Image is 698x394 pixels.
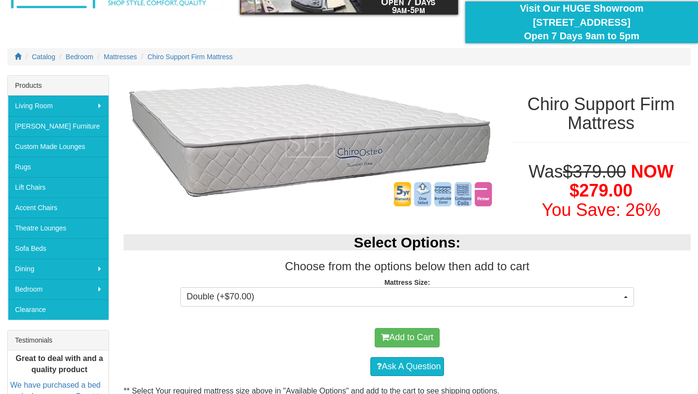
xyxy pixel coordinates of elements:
[354,234,460,250] b: Select Options:
[8,238,109,259] a: Sofa Beds
[8,96,109,116] a: Living Room
[8,279,109,299] a: Bedroom
[8,259,109,279] a: Dining
[563,162,626,181] del: $379.00
[180,287,634,307] button: Double (+$70.00)
[511,95,691,133] h1: Chiro Support Firm Mattress
[104,53,137,61] a: Mattresses
[370,357,444,377] a: Ask A Question
[8,116,109,136] a: [PERSON_NAME] Furniture
[32,53,55,61] a: Catalog
[187,291,621,303] span: Double (+$70.00)
[570,162,673,201] span: NOW $279.00
[8,157,109,177] a: Rugs
[384,279,430,286] strong: Mattress Size:
[375,328,440,347] button: Add to Cart
[8,177,109,197] a: Lift Chairs
[8,76,109,96] div: Products
[473,1,691,43] div: Visit Our HUGE Showroom [STREET_ADDRESS] Open 7 Days 9am to 5pm
[16,354,103,373] b: Great to deal with and a quality product
[8,218,109,238] a: Theatre Lounges
[8,136,109,157] a: Custom Made Lounges
[8,197,109,218] a: Accent Chairs
[542,200,661,220] font: You Save: 26%
[511,162,691,220] h1: Was
[124,260,691,273] h3: Choose from the options below then add to cart
[8,330,109,350] div: Testimonials
[66,53,94,61] a: Bedroom
[147,53,233,61] a: Chiro Support Firm Mattress
[8,299,109,320] a: Clearance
